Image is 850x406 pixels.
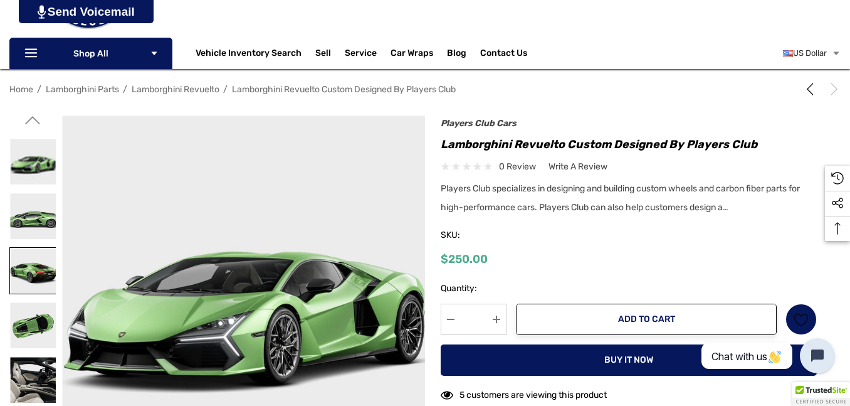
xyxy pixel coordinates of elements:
[25,112,41,128] svg: Go to slide 1 of 2
[315,41,345,66] a: Sell
[447,48,466,61] a: Blog
[548,161,607,173] span: Write a Review
[441,345,817,376] button: Buy it now
[548,159,607,174] a: Write a Review
[480,48,527,61] a: Contact Us
[831,197,844,210] svg: Social Media
[441,134,817,154] h1: Lamborghini Revuelto Custom Designed by Players Club
[9,78,841,100] nav: Breadcrumb
[10,302,56,348] img: Lamborghini Revuelto Custom Designed by Players Club
[441,183,800,213] span: Players Club specializes in designing and building custom wheels and carbon fiber parts for high-...
[825,222,850,235] svg: Top
[9,38,172,69] p: Shop All
[823,83,841,95] a: Next
[441,383,607,403] div: 5 customers are viewing this product
[10,139,56,184] img: Lamborghini Revuelto Custom Designed by Players Club
[9,84,33,95] a: Home
[441,281,506,296] label: Quantity:
[831,172,844,184] svg: Recently Viewed
[345,48,377,61] a: Service
[792,382,850,406] div: TrustedSite Certified
[391,48,433,61] span: Car Wraps
[10,248,56,294] img: Lamborghini Revuelto Custom Designed by Players Club
[232,84,456,95] a: Lamborghini Revuelto Custom Designed by Players Club
[150,49,159,58] svg: Icon Arrow Down
[441,118,517,129] a: Players Club Cars
[23,46,42,61] svg: Icon Line
[499,159,536,174] span: 0 review
[804,83,821,95] a: Previous
[441,252,488,266] span: $250.00
[46,84,119,95] a: Lamborghini Parts
[38,5,46,19] img: PjwhLS0gR2VuZXJhdG9yOiBHcmF2aXQuaW8gLS0+PHN2ZyB4bWxucz0iaHR0cDovL3d3dy53My5vcmcvMjAwMC9zdmciIHhtb...
[783,41,841,66] a: USD
[132,84,219,95] a: Lamborghini Revuelto
[10,357,56,403] img: Lamborghini Revuelto Custom Designed by Players Club
[516,304,777,335] button: Add to Cart
[441,227,503,244] span: SKU:
[794,313,809,327] svg: Wish List
[315,48,331,61] span: Sell
[10,193,56,239] img: Lamborghini Revuelto Custom Designed by Players Club
[785,304,817,335] a: Wish List
[391,41,447,66] a: Car Wraps
[196,48,302,61] a: Vehicle Inventory Search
